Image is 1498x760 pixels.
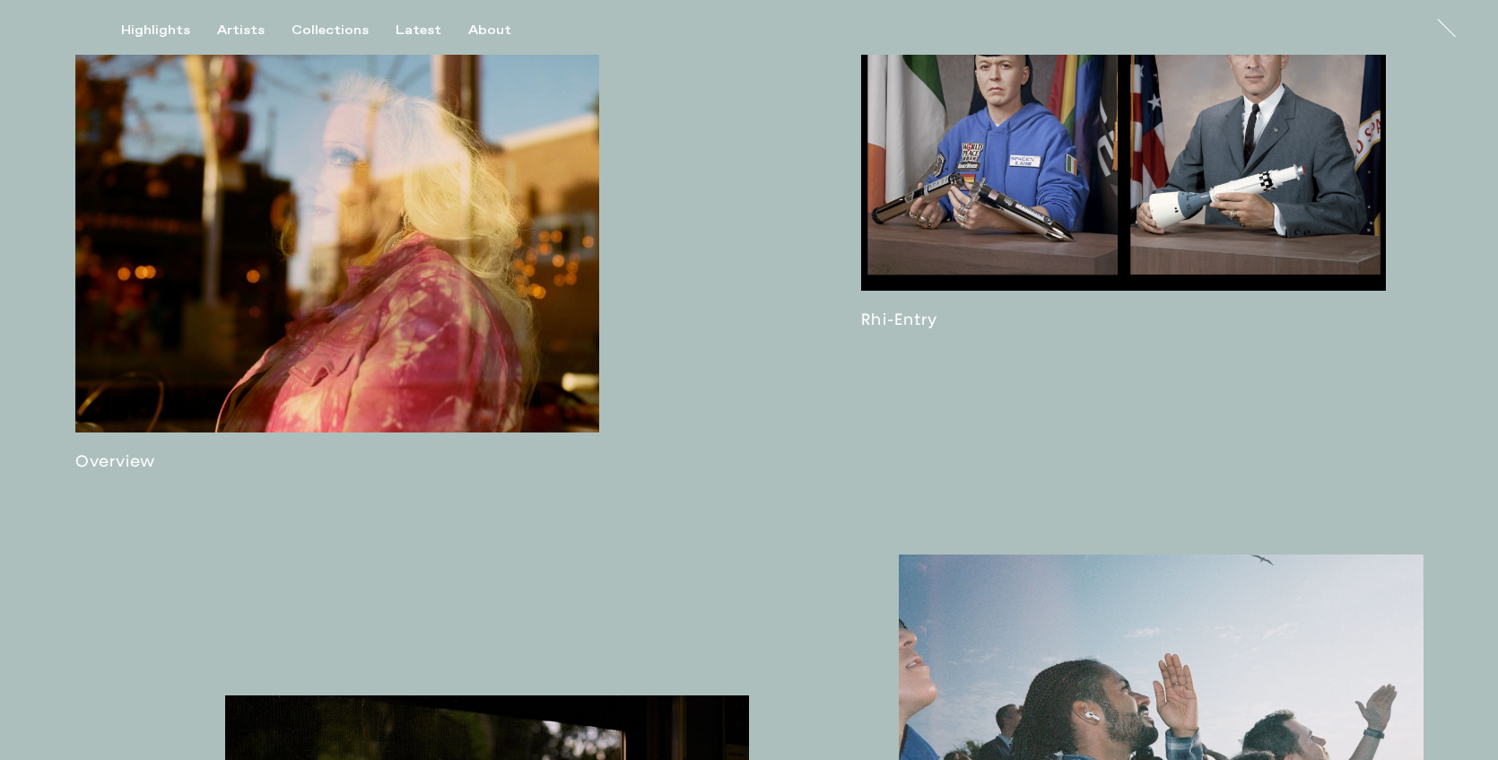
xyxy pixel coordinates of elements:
button: About [468,22,538,39]
div: Artists [217,22,265,39]
div: Collections [292,22,369,39]
div: About [468,22,511,39]
button: Highlights [121,22,217,39]
button: Collections [292,22,396,39]
div: Latest [396,22,441,39]
button: Latest [396,22,468,39]
button: Artists [217,22,292,39]
div: Highlights [121,22,190,39]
